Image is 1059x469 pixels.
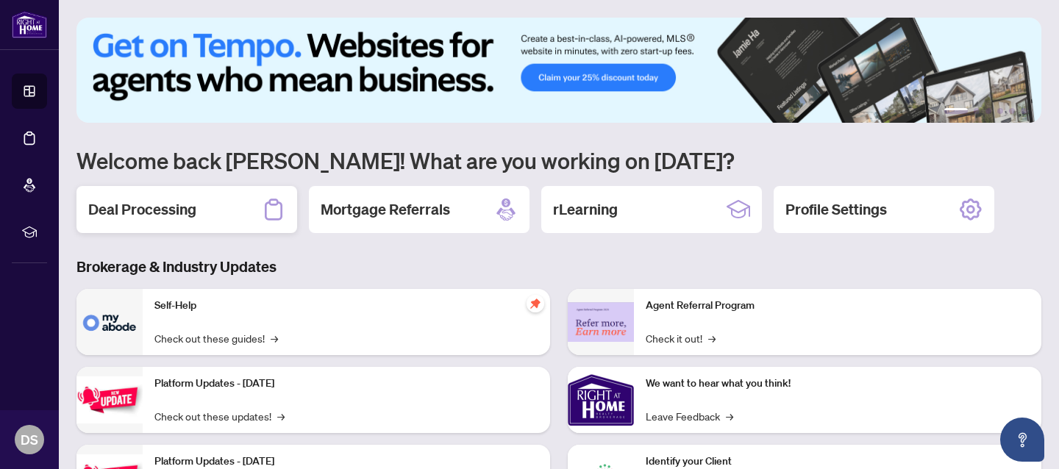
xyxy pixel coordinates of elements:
button: Open asap [1000,418,1044,462]
h2: rLearning [553,199,618,220]
h2: Profile Settings [785,199,887,220]
button: 1 [944,108,968,114]
span: DS [21,429,38,450]
h1: Welcome back [PERSON_NAME]! What are you working on [DATE]? [76,146,1041,174]
h2: Deal Processing [88,199,196,220]
a: Leave Feedback→ [646,408,733,424]
p: Agent Referral Program [646,298,1030,314]
p: Self-Help [154,298,538,314]
h2: Mortgage Referrals [321,199,450,220]
a: Check it out!→ [646,330,716,346]
button: 6 [1021,108,1027,114]
img: logo [12,11,47,38]
button: 5 [1009,108,1015,114]
button: 3 [985,108,991,114]
img: Agent Referral Program [568,302,634,343]
span: → [726,408,733,424]
span: → [708,330,716,346]
span: pushpin [527,295,544,312]
a: Check out these updates!→ [154,408,285,424]
p: We want to hear what you think! [646,376,1030,392]
img: Slide 0 [76,18,1041,123]
button: 2 [974,108,980,114]
h3: Brokerage & Industry Updates [76,257,1041,277]
a: Check out these guides!→ [154,330,278,346]
img: Self-Help [76,289,143,355]
span: → [277,408,285,424]
p: Platform Updates - [DATE] [154,376,538,392]
img: We want to hear what you think! [568,367,634,433]
span: → [271,330,278,346]
button: 4 [997,108,1003,114]
img: Platform Updates - July 21, 2025 [76,376,143,423]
